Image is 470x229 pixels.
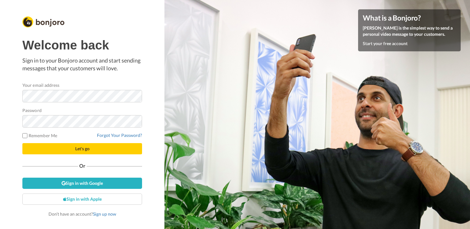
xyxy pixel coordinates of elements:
span: Or [78,164,87,168]
label: Remember Me [22,132,57,139]
h4: What is a Bonjoro? [363,14,456,22]
p: Sign in to your Bonjoro account and start sending messages that your customers will love. [22,57,142,72]
button: Let's go [22,143,142,154]
label: Your email address [22,82,59,88]
a: Sign up now [93,211,116,217]
a: Forgot Your Password? [97,133,142,138]
a: Sign in with Apple [22,194,142,205]
input: Remember Me [22,133,27,138]
span: Let's go [75,146,90,151]
label: Password [22,107,42,114]
a: Sign in with Google [22,178,142,189]
a: Start your free account [363,41,408,46]
span: Don’t have an account? [48,211,116,217]
h1: Welcome back [22,38,142,52]
p: [PERSON_NAME] is the simplest way to send a personal video message to your customers. [363,25,456,37]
